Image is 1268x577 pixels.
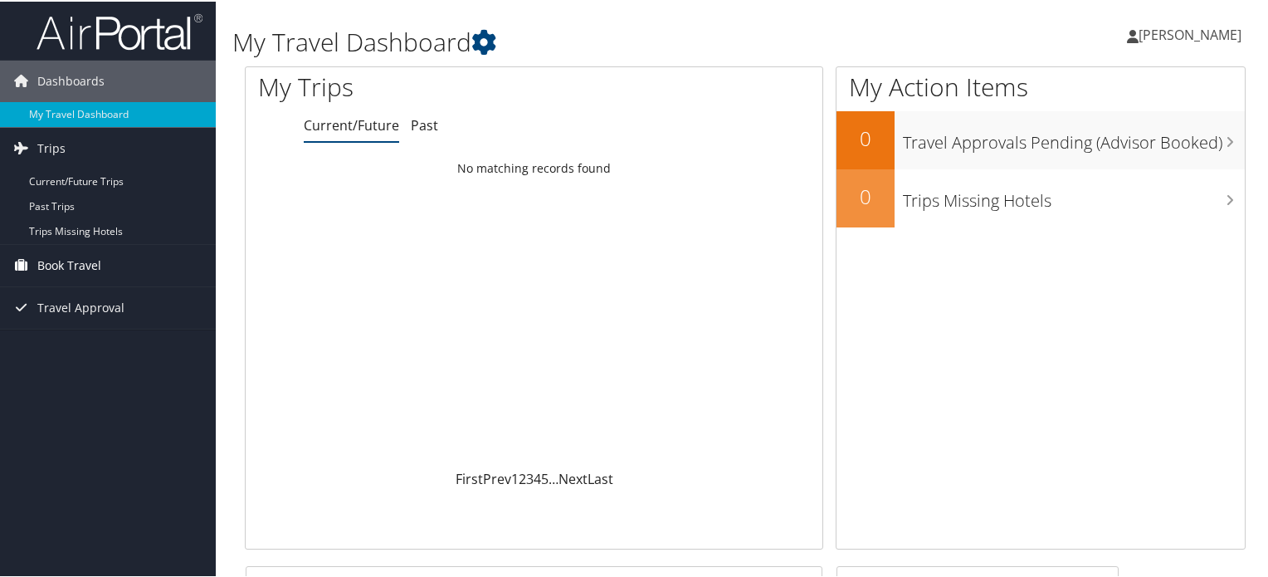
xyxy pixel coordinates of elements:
a: Past [411,115,438,133]
h2: 0 [836,181,895,209]
h3: Trips Missing Hotels [903,179,1245,211]
a: 2 [519,468,526,487]
h1: My Trips [258,68,570,103]
a: Current/Future [304,115,399,133]
a: Prev [483,468,511,487]
h3: Travel Approvals Pending (Advisor Booked) [903,121,1245,153]
h2: 0 [836,123,895,151]
a: 0Travel Approvals Pending (Advisor Booked) [836,110,1245,168]
span: [PERSON_NAME] [1139,24,1241,42]
span: … [549,468,558,487]
img: airportal-logo.png [37,11,202,50]
span: Travel Approval [37,286,124,327]
span: Book Travel [37,243,101,285]
a: 5 [541,468,549,487]
a: First [456,468,483,487]
td: No matching records found [246,152,822,182]
span: Trips [37,126,66,168]
a: 3 [526,468,534,487]
a: [PERSON_NAME] [1127,8,1258,58]
h1: My Travel Dashboard [232,23,916,58]
a: 1 [511,468,519,487]
a: Next [558,468,588,487]
a: 0Trips Missing Hotels [836,168,1245,226]
h1: My Action Items [836,68,1245,103]
a: Last [588,468,613,487]
a: 4 [534,468,541,487]
span: Dashboards [37,59,105,100]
